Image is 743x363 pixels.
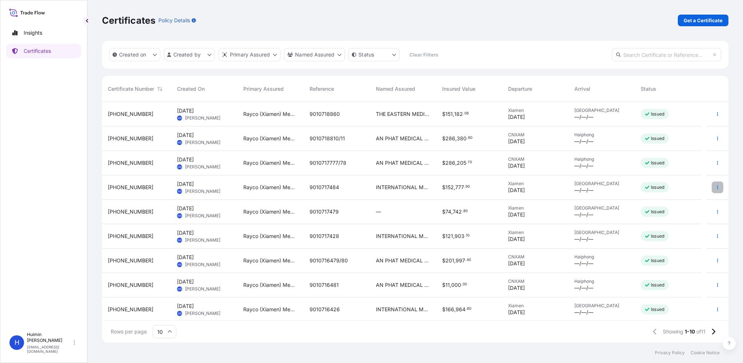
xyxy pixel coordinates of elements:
span: 000 [451,282,461,288]
span: [DATE] [508,284,525,292]
span: H [15,339,19,346]
span: 9010717777/78 [310,159,346,167]
span: 9010716479/80 [310,257,348,264]
span: 70 [468,161,472,164]
span: 9010718810/11 [310,135,345,142]
span: —/—/— [574,187,593,194]
p: Insights [24,29,42,36]
button: certificateStatus Filter options [349,48,400,61]
span: INTERNATIONAL MEDICAL EQUIPMENT CO., LTD [376,306,431,313]
span: $ [442,282,445,288]
span: [GEOGRAPHIC_DATA] [574,303,629,309]
span: of 11 [696,328,705,335]
span: 964 [456,307,465,312]
span: 9010718860 [310,110,340,118]
span: 286 [445,160,455,165]
span: [DATE] [508,235,525,243]
span: [PERSON_NAME] [185,262,220,268]
span: [GEOGRAPHIC_DATA] [574,108,629,113]
span: Arrival [574,85,590,93]
span: —/—/— [574,138,593,145]
span: [DATE] [177,156,194,163]
span: Named Assured [376,85,415,93]
p: [EMAIL_ADDRESS][DOMAIN_NAME] [27,345,72,354]
span: CNXAM [508,254,563,260]
span: [DATE] [177,205,194,212]
p: Issued [651,111,664,117]
span: HX [178,114,182,122]
p: Issued [651,136,664,141]
span: [DATE] [508,138,525,145]
span: HX [178,310,182,317]
span: [PHONE_NUMBER] [108,281,153,289]
span: —/—/— [574,235,593,243]
span: [PHONE_NUMBER] [108,257,153,264]
button: distributor Filter options [219,48,280,61]
span: INTERNATIONAL MEDICAL EQUIPMENT CO., LTD [376,233,431,240]
span: Haiphong [574,254,629,260]
span: Xiamen [508,108,563,113]
span: [PERSON_NAME] [185,286,220,292]
span: HX [178,163,182,171]
span: [DATE] [508,162,525,169]
span: 9010717479 [310,208,339,215]
span: —/—/— [574,113,593,121]
span: [PHONE_NUMBER] [108,184,153,191]
a: Certificates [6,44,81,58]
span: HX [178,188,182,195]
button: Sort [156,85,164,93]
span: , [450,282,451,288]
p: Policy Details [158,17,190,24]
span: [DATE] [177,229,194,237]
span: [DATE] [177,302,194,310]
p: Get a Certificate [684,17,723,24]
span: [DATE] [177,278,194,285]
a: Cookie Notice [691,350,720,356]
p: Certificates [24,47,51,55]
span: , [455,160,457,165]
span: Xiamen [508,230,563,235]
span: [GEOGRAPHIC_DATA] [574,181,629,187]
span: 166 [445,307,454,312]
span: — [376,208,381,215]
span: —/—/— [574,260,593,267]
span: CNXAM [508,156,563,162]
span: $ [442,209,445,214]
span: $ [442,185,445,190]
span: [PHONE_NUMBER] [108,306,153,313]
span: Reference [310,85,334,93]
button: createdOn Filter options [109,48,160,61]
p: Primary Assured [230,51,270,58]
span: 60 [468,137,472,139]
span: $ [442,136,445,141]
span: Xiamen [508,181,563,187]
span: Rows per page [111,328,147,335]
span: Xiamen [508,205,563,211]
span: —/—/— [574,211,593,218]
span: AN PHAT MEDICAL EQUIPMENT BUSINESS COMPANY LTD [376,257,431,264]
a: Insights [6,26,81,40]
span: —/—/— [574,162,593,169]
button: cargoOwner Filter options [284,48,345,61]
span: Haiphong [574,278,629,284]
span: . [465,259,466,261]
span: 380 [457,136,467,141]
span: [PERSON_NAME] [185,140,220,145]
span: Xiamen [508,303,563,309]
span: [GEOGRAPHIC_DATA] [574,205,629,211]
span: —/—/— [574,284,593,292]
span: [PERSON_NAME] [185,311,220,316]
a: Get a Certificate [678,15,728,26]
span: [DATE] [177,180,194,188]
span: [DATE] [177,107,194,114]
span: $ [442,307,445,312]
span: 9010716426 [310,306,340,313]
span: Showing [663,328,683,335]
span: . [461,283,462,286]
span: $ [442,258,445,263]
span: . [467,137,468,139]
span: Haiphong [574,156,629,162]
span: 00 [463,283,467,286]
span: $ [442,160,445,165]
span: Status [641,85,656,93]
